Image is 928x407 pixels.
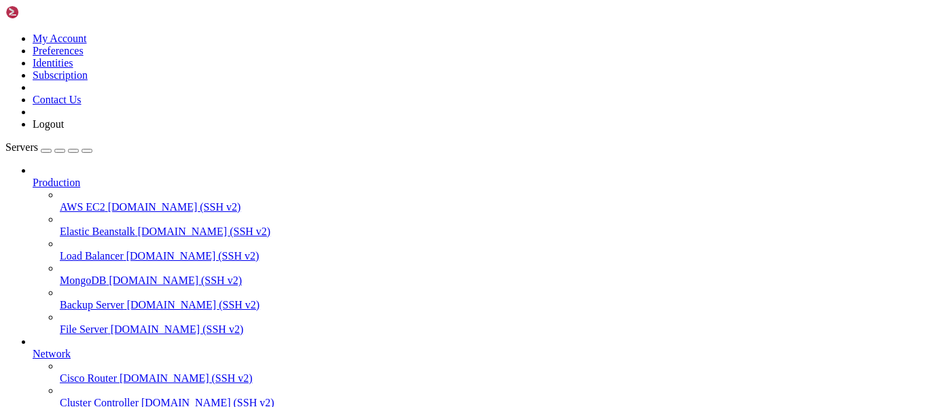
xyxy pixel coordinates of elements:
span: Servers [5,141,38,153]
li: AWS EC2 [DOMAIN_NAME] (SSH v2) [60,189,923,213]
li: MongoDB [DOMAIN_NAME] (SSH v2) [60,262,923,287]
li: File Server [DOMAIN_NAME] (SSH v2) [60,311,923,336]
span: [DOMAIN_NAME] (SSH v2) [120,372,253,384]
a: Subscription [33,69,88,81]
a: My Account [33,33,87,44]
a: File Server [DOMAIN_NAME] (SSH v2) [60,323,923,336]
span: Production [33,177,80,188]
span: [DOMAIN_NAME] (SSH v2) [109,275,242,286]
a: MongoDB [DOMAIN_NAME] (SSH v2) [60,275,923,287]
a: Preferences [33,45,84,56]
span: Network [33,348,71,359]
span: Elastic Beanstalk [60,226,135,237]
a: Load Balancer [DOMAIN_NAME] (SSH v2) [60,250,923,262]
span: [DOMAIN_NAME] (SSH v2) [126,250,260,262]
span: Cisco Router [60,372,117,384]
li: Elastic Beanstalk [DOMAIN_NAME] (SSH v2) [60,213,923,238]
li: Cisco Router [DOMAIN_NAME] (SSH v2) [60,360,923,385]
a: Logout [33,118,64,130]
li: Production [33,164,923,336]
a: Cisco Router [DOMAIN_NAME] (SSH v2) [60,372,923,385]
span: [DOMAIN_NAME] (SSH v2) [138,226,271,237]
a: Network [33,348,923,360]
span: Load Balancer [60,250,124,262]
a: Backup Server [DOMAIN_NAME] (SSH v2) [60,299,923,311]
span: MongoDB [60,275,106,286]
a: Contact Us [33,94,82,105]
a: Elastic Beanstalk [DOMAIN_NAME] (SSH v2) [60,226,923,238]
a: Production [33,177,923,189]
li: Backup Server [DOMAIN_NAME] (SSH v2) [60,287,923,311]
span: AWS EC2 [60,201,105,213]
a: AWS EC2 [DOMAIN_NAME] (SSH v2) [60,201,923,213]
span: [DOMAIN_NAME] (SSH v2) [127,299,260,311]
a: Identities [33,57,73,69]
span: Backup Server [60,299,124,311]
li: Load Balancer [DOMAIN_NAME] (SSH v2) [60,238,923,262]
span: [DOMAIN_NAME] (SSH v2) [108,201,241,213]
a: Servers [5,141,92,153]
span: [DOMAIN_NAME] (SSH v2) [111,323,244,335]
img: Shellngn [5,5,84,19]
span: File Server [60,323,108,335]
